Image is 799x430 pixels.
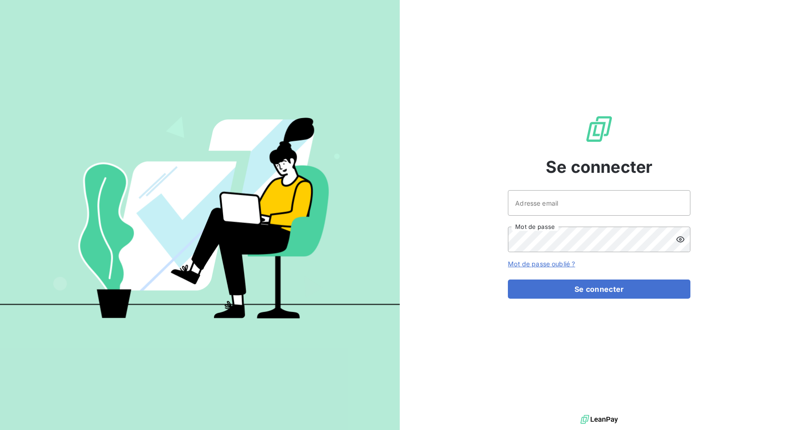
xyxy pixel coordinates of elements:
[508,260,575,268] a: Mot de passe oublié ?
[546,155,653,179] span: Se connecter
[585,114,614,144] img: Logo LeanPay
[508,190,690,216] input: placeholder
[508,280,690,299] button: Se connecter
[580,413,618,426] img: logo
